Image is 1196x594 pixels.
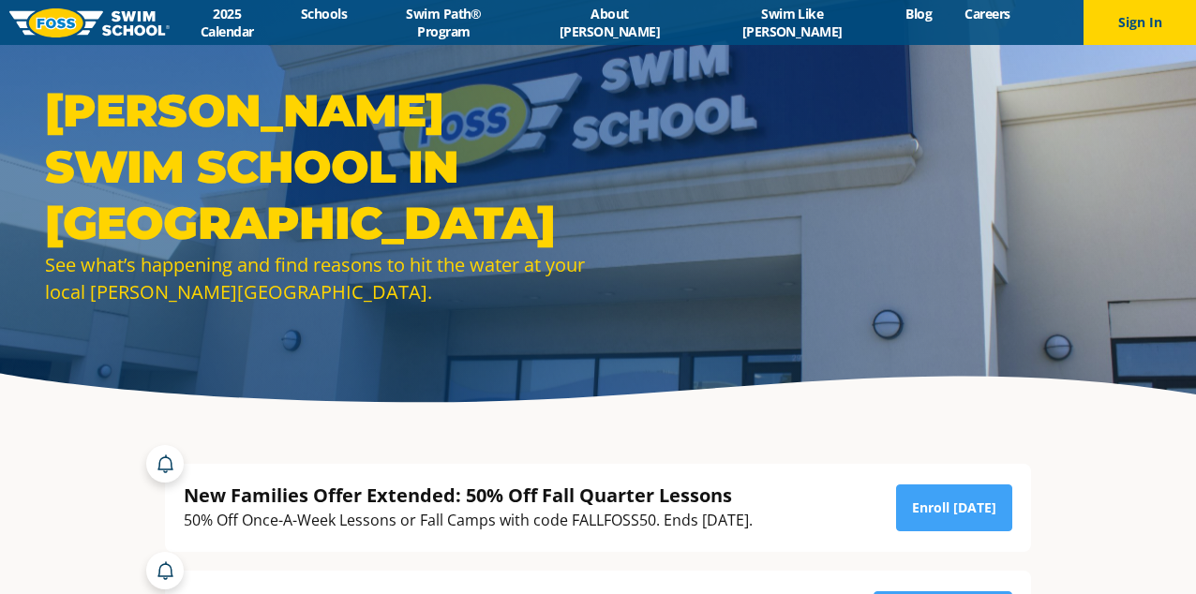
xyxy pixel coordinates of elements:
[525,5,695,40] a: About [PERSON_NAME]
[170,5,284,40] a: 2025 Calendar
[695,5,890,40] a: Swim Like [PERSON_NAME]
[896,484,1012,531] a: Enroll [DATE]
[284,5,363,22] a: Schools
[890,5,949,22] a: Blog
[45,82,589,251] h1: [PERSON_NAME] Swim School in [GEOGRAPHIC_DATA]
[45,251,589,305] div: See what’s happening and find reasons to hit the water at your local [PERSON_NAME][GEOGRAPHIC_DATA].
[364,5,525,40] a: Swim Path® Program
[184,508,753,533] div: 50% Off Once-A-Week Lessons or Fall Camps with code FALLFOSS50. Ends [DATE].
[9,8,170,37] img: FOSS Swim School Logo
[184,483,753,508] div: New Families Offer Extended: 50% Off Fall Quarter Lessons
[949,5,1026,22] a: Careers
